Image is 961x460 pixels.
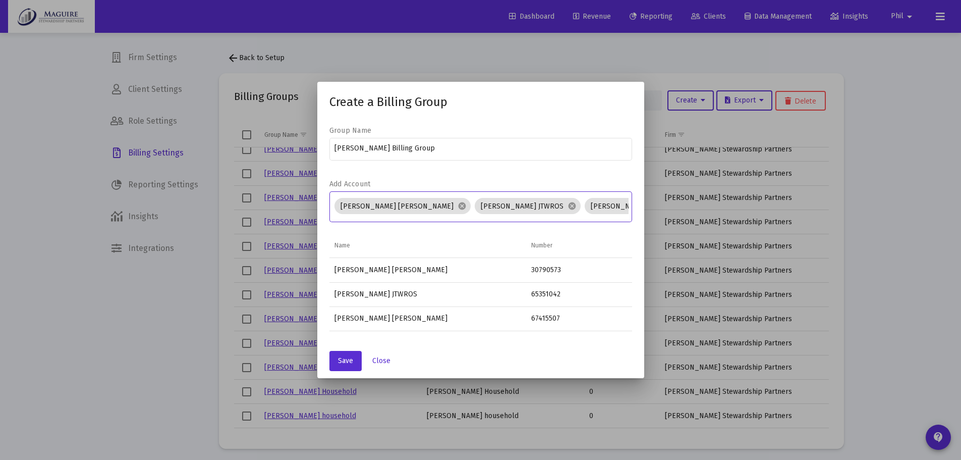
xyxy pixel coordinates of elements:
[372,356,390,365] span: Close
[364,351,399,371] button: Close
[531,289,627,299] div: 65351042
[329,180,371,188] label: Add Account
[334,314,521,324] div: [PERSON_NAME] [PERSON_NAME]
[475,198,581,214] mat-chip: [PERSON_NAME] JTWROS
[531,241,552,249] div: Number
[585,198,721,214] mat-chip: [PERSON_NAME] [PERSON_NAME]
[329,94,632,110] h1: Create a Billing Group
[329,234,526,258] td: Column Name
[458,201,467,211] mat-icon: cancel
[334,265,521,275] div: [PERSON_NAME] [PERSON_NAME]
[334,144,627,152] input: Group name
[329,351,362,371] button: Save
[526,234,632,258] td: Column Number
[531,314,627,324] div: 67415507
[334,196,627,216] mat-chip-list: Assignment Selection
[329,126,372,135] label: Group Name
[334,289,521,299] div: [PERSON_NAME] JTWROS
[334,241,350,249] div: Name
[568,201,577,211] mat-icon: cancel
[531,265,627,275] div: 30790573
[334,198,471,214] mat-chip: [PERSON_NAME] [PERSON_NAME]
[329,234,632,331] div: Data grid
[338,356,353,365] span: Save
